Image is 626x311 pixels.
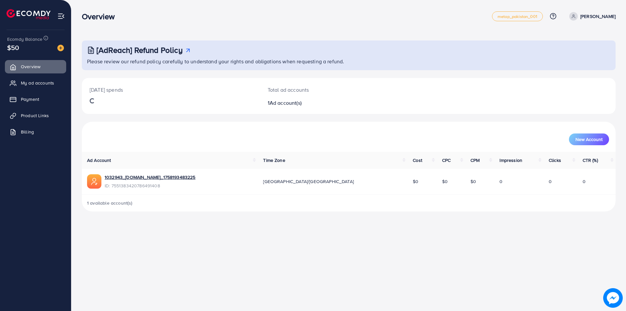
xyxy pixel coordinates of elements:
[268,100,385,106] h2: 1
[470,157,480,163] span: CPM
[549,157,561,163] span: Clicks
[413,178,418,185] span: $0
[21,96,39,102] span: Payment
[5,93,66,106] a: Payment
[57,45,64,51] img: image
[57,12,65,20] img: menu
[413,157,422,163] span: Cost
[87,157,111,163] span: Ad Account
[105,174,196,180] a: 1032943_[DOMAIN_NAME]_1758193483225
[603,288,623,308] img: image
[263,157,285,163] span: Time Zone
[105,182,196,189] span: ID: 7551383420786491408
[569,133,609,145] button: New Account
[268,86,385,94] p: Total ad accounts
[82,12,120,21] h3: Overview
[87,174,101,189] img: ic-ads-acc.e4c84228.svg
[21,129,34,135] span: Billing
[470,178,476,185] span: $0
[583,178,586,185] span: 0
[499,157,522,163] span: Impression
[442,178,448,185] span: $0
[442,157,451,163] span: CPC
[90,86,252,94] p: [DATE] spends
[21,80,54,86] span: My ad accounts
[270,99,302,106] span: Ad account(s)
[5,60,66,73] a: Overview
[498,14,537,19] span: metap_pakistan_001
[5,109,66,122] a: Product Links
[567,12,616,21] a: [PERSON_NAME]
[97,45,183,55] h3: [AdReach] Refund Policy
[87,57,612,65] p: Please review our refund policy carefully to understand your rights and obligations when requesti...
[492,11,543,21] a: metap_pakistan_001
[87,200,133,206] span: 1 available account(s)
[580,12,616,20] p: [PERSON_NAME]
[21,63,40,70] span: Overview
[5,76,66,89] a: My ad accounts
[21,112,49,119] span: Product Links
[7,43,19,52] span: $50
[549,178,552,185] span: 0
[263,178,354,185] span: [GEOGRAPHIC_DATA]/[GEOGRAPHIC_DATA]
[575,137,603,142] span: New Account
[5,125,66,138] a: Billing
[7,36,42,42] span: Ecomdy Balance
[499,178,502,185] span: 0
[7,9,51,19] img: logo
[583,157,598,163] span: CTR (%)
